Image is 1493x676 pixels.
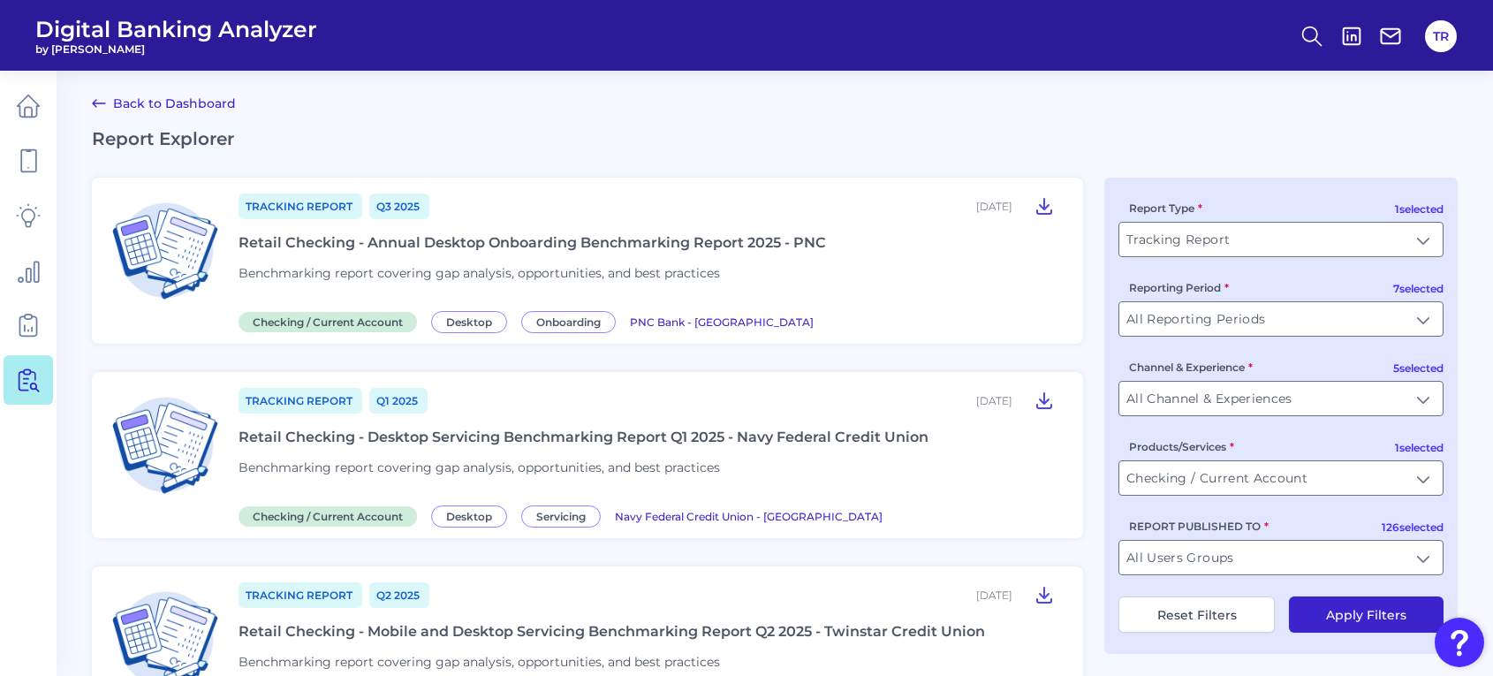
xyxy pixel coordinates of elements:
[521,507,608,524] a: Servicing
[976,200,1012,213] div: [DATE]
[431,313,514,330] a: Desktop
[1027,386,1062,414] button: Retail Checking - Desktop Servicing Benchmarking Report Q1 2025 - Navy Federal Credit Union
[106,192,224,310] img: Checking / Current Account
[239,623,985,640] div: Retail Checking - Mobile and Desktop Servicing Benchmarking Report Q2 2025 - Twinstar Credit Union
[239,654,720,670] span: Benchmarking report covering gap analysis, opportunities, and best practices
[1129,281,1229,294] label: Reporting Period
[1129,440,1234,453] label: Products/Services
[239,507,424,524] a: Checking / Current Account
[1027,192,1062,220] button: Retail Checking - Annual Desktop Onboarding Benchmarking Report 2025 - PNC
[239,234,826,251] div: Retail Checking - Annual Desktop Onboarding Benchmarking Report 2025 - PNC
[1129,201,1202,215] label: Report Type
[1027,581,1062,609] button: Retail Checking - Mobile and Desktop Servicing Benchmarking Report Q2 2025 - Twinstar Credit Union
[92,93,236,114] a: Back to Dashboard
[615,507,883,524] a: Navy Federal Credit Union - [GEOGRAPHIC_DATA]
[521,311,616,333] span: Onboarding
[1118,596,1275,633] button: Reset Filters
[239,312,417,332] span: Checking / Current Account
[1425,20,1457,52] button: TR
[615,510,883,523] span: Navy Federal Credit Union - [GEOGRAPHIC_DATA]
[431,507,514,524] a: Desktop
[239,429,928,445] div: Retail Checking - Desktop Servicing Benchmarking Report Q1 2025 - Navy Federal Credit Union
[369,194,429,219] a: Q3 2025
[106,386,224,505] img: Checking / Current Account
[976,394,1012,407] div: [DATE]
[521,505,601,528] span: Servicing
[35,16,317,42] span: Digital Banking Analyzer
[630,315,814,329] span: PNC Bank - [GEOGRAPHIC_DATA]
[1289,596,1444,633] button: Apply Filters
[431,505,507,528] span: Desktop
[1129,361,1253,374] label: Channel & Experience
[239,506,417,527] span: Checking / Current Account
[1129,520,1269,533] label: REPORT PUBLISHED TO
[431,311,507,333] span: Desktop
[369,388,428,414] a: Q1 2025
[35,42,317,56] span: by [PERSON_NAME]
[239,582,362,608] a: Tracking Report
[369,582,429,608] a: Q2 2025
[521,313,623,330] a: Onboarding
[239,194,362,219] a: Tracking Report
[1435,618,1484,667] button: Open Resource Center
[239,265,720,281] span: Benchmarking report covering gap analysis, opportunities, and best practices
[630,313,814,330] a: PNC Bank - [GEOGRAPHIC_DATA]
[239,460,720,475] span: Benchmarking report covering gap analysis, opportunities, and best practices
[239,388,362,414] a: Tracking Report
[976,589,1012,602] div: [DATE]
[239,313,424,330] a: Checking / Current Account
[92,128,1458,149] h2: Report Explorer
